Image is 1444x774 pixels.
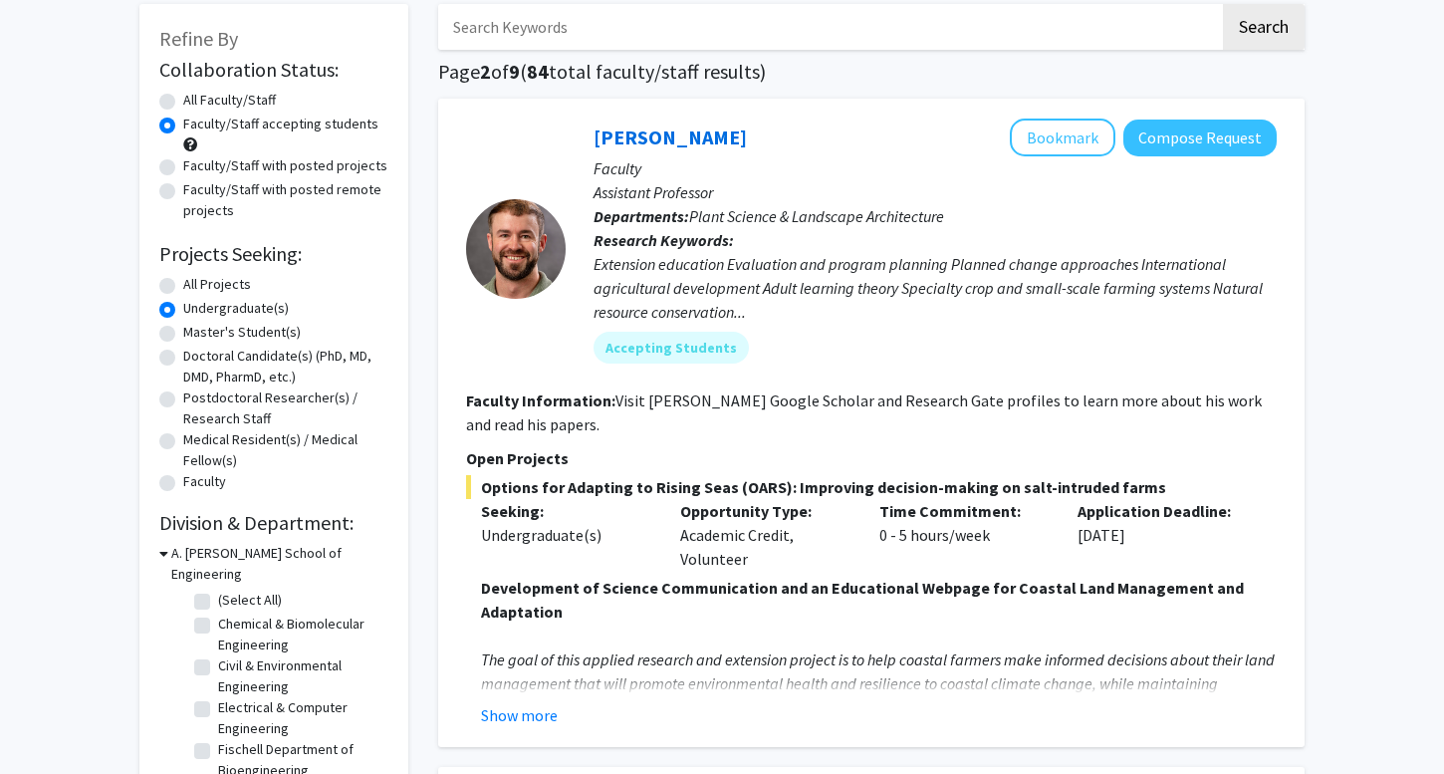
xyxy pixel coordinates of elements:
p: Opportunity Type: [680,499,849,523]
mat-chip: Accepting Students [594,332,749,364]
label: Undergraduate(s) [183,298,289,319]
p: Assistant Professor [594,180,1277,204]
input: Search Keywords [438,4,1220,50]
h1: Page of ( total faculty/staff results) [438,60,1305,84]
div: Academic Credit, Volunteer [665,499,864,571]
span: Refine By [159,26,238,51]
iframe: Chat [15,684,85,759]
label: (Select All) [218,590,282,611]
p: Seeking: [481,499,650,523]
label: Postdoctoral Researcher(s) / Research Staff [183,387,388,429]
label: Faculty/Staff accepting students [183,114,378,134]
p: Application Deadline: [1078,499,1247,523]
label: Master's Student(s) [183,322,301,343]
label: Faculty/Staff with posted projects [183,155,387,176]
p: Time Commitment: [879,499,1049,523]
p: Faculty [594,156,1277,180]
label: All Projects [183,274,251,295]
h2: Collaboration Status: [159,58,388,82]
button: Show more [481,703,558,727]
fg-read-more: Visit [PERSON_NAME] Google Scholar and Research Gate profiles to learn more about his work and re... [466,390,1262,434]
label: Chemical & Biomolecular Engineering [218,614,383,655]
label: Faculty/Staff with posted remote projects [183,179,388,221]
label: Civil & Environmental Engineering [218,655,383,697]
label: All Faculty/Staff [183,90,276,111]
label: Faculty [183,471,226,492]
span: 9 [509,59,520,84]
b: Departments: [594,206,689,226]
strong: Development of Science Communication and an Educational Webpage for Coastal Land Management and A... [481,578,1244,622]
div: [DATE] [1063,499,1262,571]
span: Plant Science & Landscape Architecture [689,206,944,226]
p: Open Projects [466,446,1277,470]
label: Doctoral Candidate(s) (PhD, MD, DMD, PharmD, etc.) [183,346,388,387]
em: The goal of this applied research and extension project is to help coastal farmers make informed ... [481,649,1275,717]
div: 0 - 5 hours/week [864,499,1064,571]
div: Extension education Evaluation and program planning Planned change approaches International agric... [594,252,1277,324]
span: Options for Adapting to Rising Seas (OARS): Improving decision-making on salt-intruded farms [466,475,1277,499]
a: [PERSON_NAME] [594,125,747,149]
span: 84 [527,59,549,84]
div: Undergraduate(s) [481,523,650,547]
b: Research Keywords: [594,230,734,250]
label: Electrical & Computer Engineering [218,697,383,739]
button: Add Colby Silvert to Bookmarks [1010,119,1115,156]
button: Compose Request to Colby Silvert [1123,120,1277,156]
h3: A. [PERSON_NAME] School of Engineering [171,543,388,585]
label: Medical Resident(s) / Medical Fellow(s) [183,429,388,471]
b: Faculty Information: [466,390,615,410]
h2: Division & Department: [159,511,388,535]
span: 2 [480,59,491,84]
button: Search [1223,4,1305,50]
h2: Projects Seeking: [159,242,388,266]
